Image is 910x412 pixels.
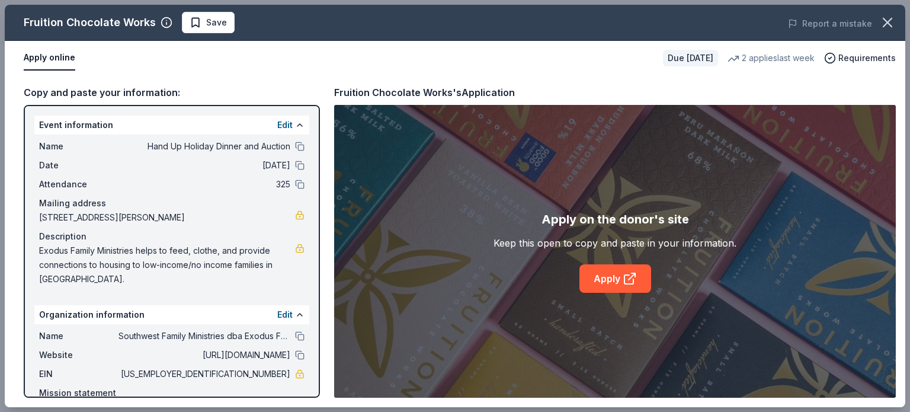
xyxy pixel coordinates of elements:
span: Save [206,15,227,30]
div: Keep this open to copy and paste in your information. [494,236,736,250]
a: Apply [579,264,651,293]
span: Exodus Family Ministries helps to feed, clothe, and provide connections to housing to low-income/... [39,244,295,286]
button: Edit [277,118,293,132]
span: Website [39,348,118,362]
span: [URL][DOMAIN_NAME] [118,348,290,362]
span: [STREET_ADDRESS][PERSON_NAME] [39,210,295,225]
button: Save [182,12,235,33]
span: [US_EMPLOYER_IDENTIFICATION_NUMBER] [118,367,290,381]
div: Due [DATE] [663,50,718,66]
span: Name [39,329,118,343]
span: Attendance [39,177,118,191]
div: Mailing address [39,196,305,210]
span: Requirements [838,51,896,65]
span: [DATE] [118,158,290,173]
div: Mission statement [39,386,305,400]
span: Hand Up Holiday Dinner and Auction [118,139,290,154]
button: Apply online [24,46,75,71]
div: Fruition Chocolate Works's Application [334,85,515,100]
div: Organization information [34,305,309,324]
span: 325 [118,177,290,191]
button: Edit [277,308,293,322]
button: Report a mistake [788,17,872,31]
div: Copy and paste your information: [24,85,320,100]
div: 2 applies last week [728,51,815,65]
div: Fruition Chocolate Works [24,13,156,32]
span: Date [39,158,118,173]
span: Name [39,139,118,154]
div: Apply on the donor's site [541,210,689,229]
span: EIN [39,367,118,381]
div: Event information [34,116,309,135]
button: Requirements [824,51,896,65]
div: Description [39,229,305,244]
span: Southwest Family Ministries dba Exodus Family Ministries [118,329,290,343]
